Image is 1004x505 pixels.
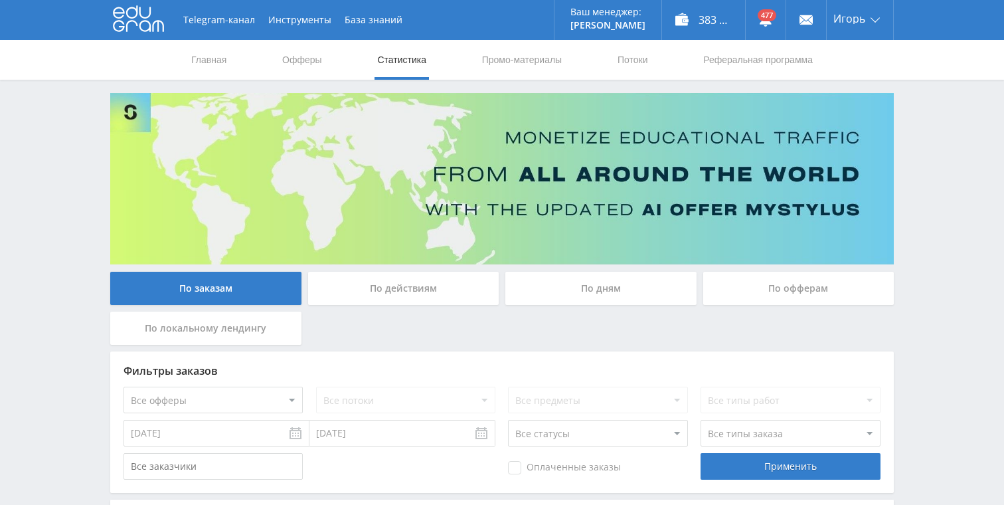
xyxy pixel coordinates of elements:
[308,272,499,305] div: По действиям
[190,40,228,80] a: Главная
[110,93,894,264] img: Banner
[616,40,649,80] a: Потоки
[281,40,323,80] a: Офферы
[833,13,865,24] span: Игорь
[110,312,301,345] div: По локальному лендингу
[570,20,645,31] p: [PERSON_NAME]
[701,453,880,480] div: Применить
[702,40,814,80] a: Реферальная программа
[124,365,880,377] div: Фильтры заказов
[481,40,563,80] a: Промо-материалы
[703,272,894,305] div: По офферам
[124,453,303,480] input: Все заказчики
[376,40,428,80] a: Статистика
[110,272,301,305] div: По заказам
[505,272,697,305] div: По дням
[508,461,621,474] span: Оплаченные заказы
[570,7,645,17] p: Ваш менеджер:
